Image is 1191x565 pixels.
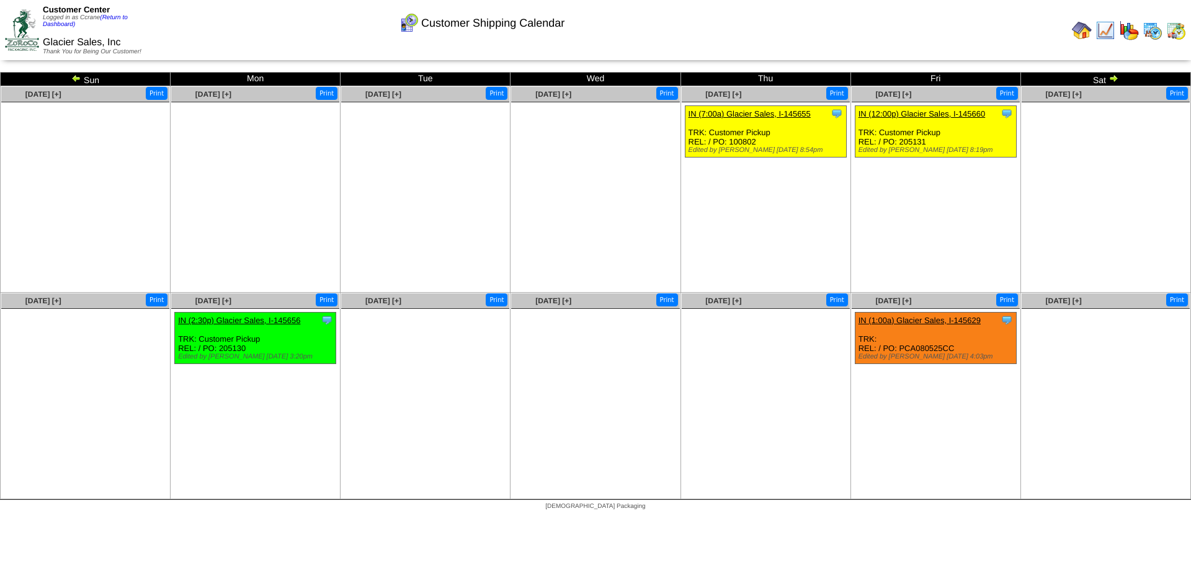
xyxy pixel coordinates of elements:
div: TRK: REL: / PO: PCA080525CC [855,313,1016,364]
a: [DATE] [+] [875,296,911,305]
a: IN (12:00p) Glacier Sales, I-145660 [859,109,986,118]
a: [DATE] [+] [25,90,61,99]
button: Print [826,87,848,100]
a: [DATE] [+] [875,90,911,99]
img: arrowright.gif [1108,73,1118,83]
img: Tooltip [1001,107,1013,120]
button: Print [146,293,167,306]
button: Print [996,293,1018,306]
a: [DATE] [+] [195,90,231,99]
span: Customer Center [43,5,110,14]
img: calendarcustomer.gif [399,13,419,33]
a: IN (7:00a) Glacier Sales, I-145655 [689,109,811,118]
span: Customer Shipping Calendar [421,17,564,30]
img: line_graph.gif [1095,20,1115,40]
img: graph.gif [1119,20,1139,40]
button: Print [1166,293,1188,306]
button: Print [486,87,507,100]
div: Edited by [PERSON_NAME] [DATE] 4:03pm [859,353,1016,360]
a: [DATE] [+] [1046,90,1082,99]
td: Wed [511,73,680,86]
a: IN (2:30p) Glacier Sales, I-145656 [178,316,300,325]
a: IN (1:00a) Glacier Sales, I-145629 [859,316,981,325]
button: Print [486,293,507,306]
a: [DATE] [+] [365,90,401,99]
span: [DEMOGRAPHIC_DATA] Packaging [545,503,645,510]
button: Print [826,293,848,306]
div: Edited by [PERSON_NAME] [DATE] 3:20pm [178,353,336,360]
td: Sat [1020,73,1190,86]
div: Edited by [PERSON_NAME] [DATE] 8:19pm [859,146,1016,154]
button: Print [996,87,1018,100]
img: arrowleft.gif [71,73,81,83]
td: Thu [680,73,850,86]
a: [DATE] [+] [705,296,741,305]
a: [DATE] [+] [1046,296,1082,305]
span: Logged in as Ccrane [43,14,128,28]
button: Print [316,293,337,306]
td: Mon [171,73,341,86]
img: calendarinout.gif [1166,20,1186,40]
td: Fri [850,73,1020,86]
div: TRK: Customer Pickup REL: / PO: 205130 [175,313,336,364]
img: ZoRoCo_Logo(Green%26Foil)%20jpg.webp [5,9,39,51]
a: [DATE] [+] [535,90,571,99]
span: Thank You for Being Our Customer! [43,48,141,55]
a: [DATE] [+] [195,296,231,305]
div: TRK: Customer Pickup REL: / PO: 100802 [685,106,846,158]
img: Tooltip [831,107,843,120]
button: Print [1166,87,1188,100]
button: Print [656,87,678,100]
img: Tooltip [1001,314,1013,326]
a: [DATE] [+] [705,90,741,99]
a: (Return to Dashboard) [43,14,128,28]
a: [DATE] [+] [25,296,61,305]
img: home.gif [1072,20,1092,40]
a: [DATE] [+] [365,296,401,305]
button: Print [146,87,167,100]
div: TRK: Customer Pickup REL: / PO: 205131 [855,106,1016,158]
span: Glacier Sales, Inc [43,37,120,48]
td: Sun [1,73,171,86]
button: Print [656,293,678,306]
div: Edited by [PERSON_NAME] [DATE] 8:54pm [689,146,846,154]
img: Tooltip [321,314,333,326]
img: calendarprod.gif [1143,20,1162,40]
button: Print [316,87,337,100]
a: [DATE] [+] [535,296,571,305]
td: Tue [341,73,511,86]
